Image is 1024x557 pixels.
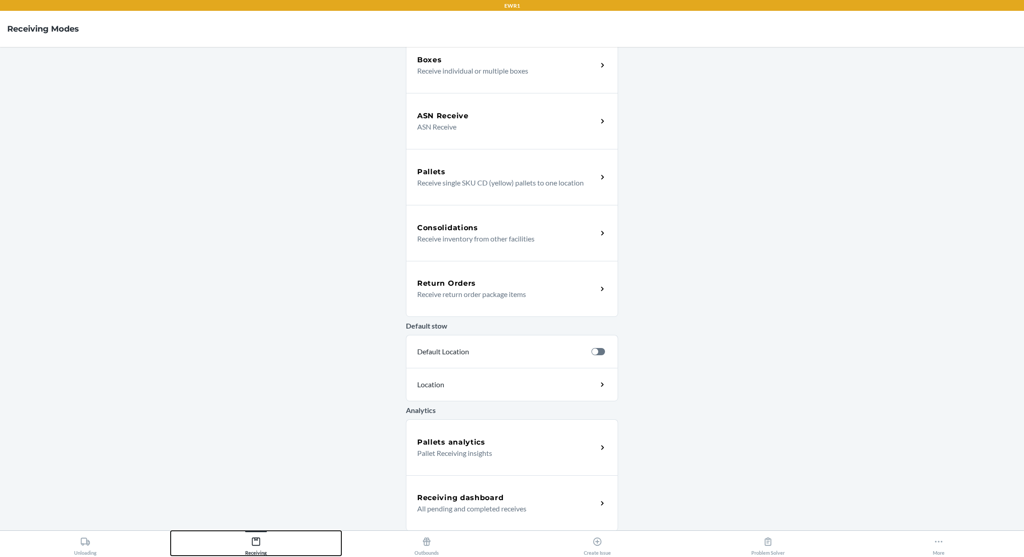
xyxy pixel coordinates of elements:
a: Pallets analyticsPallet Receiving insights [406,419,618,475]
h4: Receiving Modes [7,23,79,35]
p: ASN Receive [417,121,590,132]
h5: Boxes [417,55,442,65]
h5: Receiving dashboard [417,492,503,503]
a: Receiving dashboardAll pending and completed receives [406,475,618,531]
div: Unloading [74,533,97,556]
p: Receive individual or multiple boxes [417,65,590,76]
div: Outbounds [414,533,439,556]
a: Return OrdersReceive return order package items [406,261,618,317]
h5: Pallets analytics [417,437,485,448]
div: Problem Solver [751,533,785,556]
div: More [933,533,945,556]
p: Pallet Receiving insights [417,448,590,459]
button: Outbounds [341,531,512,556]
div: Receiving [245,533,267,556]
p: EWR1 [504,2,520,10]
button: Create Issue [512,531,683,556]
h5: Pallets [417,167,446,177]
button: Problem Solver [683,531,853,556]
h5: Consolidations [417,223,478,233]
a: PalletsReceive single SKU CD (yellow) pallets to one location [406,149,618,205]
p: Receive return order package items [417,289,590,300]
h5: Return Orders [417,278,476,289]
p: Location [417,379,524,390]
p: All pending and completed receives [417,503,590,514]
button: More [853,531,1024,556]
a: Location [406,368,618,401]
p: Analytics [406,405,618,416]
p: Receive inventory from other facilities [417,233,590,244]
h5: ASN Receive [417,111,469,121]
a: ASN ReceiveASN Receive [406,93,618,149]
a: ConsolidationsReceive inventory from other facilities [406,205,618,261]
div: Create Issue [584,533,611,556]
p: Default stow [406,320,618,331]
p: Default Location [417,346,584,357]
p: Receive single SKU CD (yellow) pallets to one location [417,177,590,188]
button: Receiving [171,531,341,556]
a: BoxesReceive individual or multiple boxes [406,37,618,93]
